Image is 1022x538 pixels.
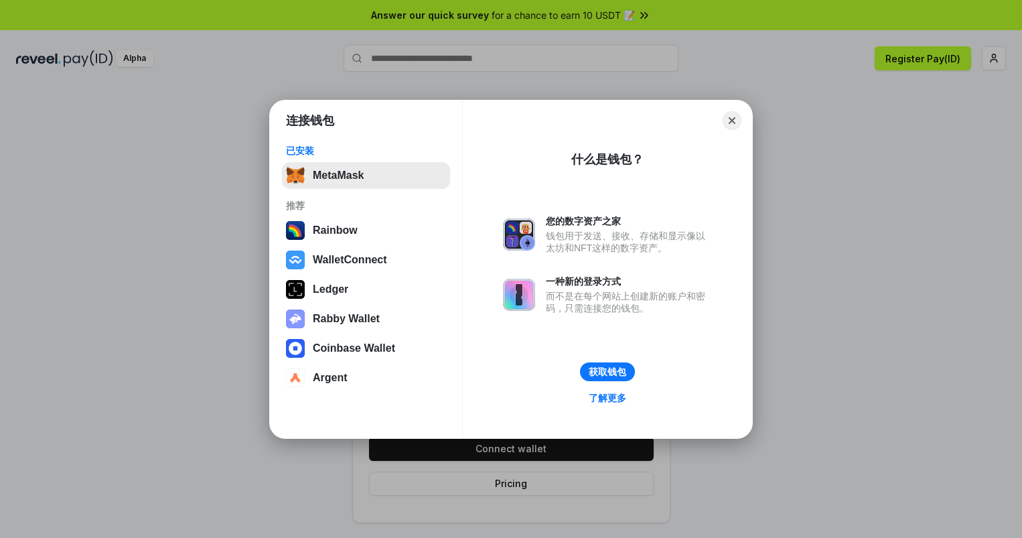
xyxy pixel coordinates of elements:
div: Rainbow [313,224,358,237]
a: 了解更多 [581,389,634,407]
div: 而不是在每个网站上创建新的账户和密码，只需连接您的钱包。 [546,290,712,314]
div: 了解更多 [589,392,626,404]
button: Coinbase Wallet [282,335,450,362]
img: svg+xml,%3Csvg%20width%3D%22120%22%20height%3D%22120%22%20viewBox%3D%220%200%20120%20120%22%20fil... [286,221,305,240]
img: svg+xml,%3Csvg%20width%3D%2228%22%20height%3D%2228%22%20viewBox%3D%220%200%2028%2028%22%20fill%3D... [286,339,305,358]
div: 已安装 [286,145,446,157]
button: Rabby Wallet [282,306,450,332]
img: svg+xml,%3Csvg%20xmlns%3D%22http%3A%2F%2Fwww.w3.org%2F2000%2Fsvg%22%20fill%3D%22none%22%20viewBox... [503,218,535,251]
div: 一种新的登录方式 [546,275,712,287]
img: svg+xml,%3Csvg%20fill%3D%22none%22%20height%3D%2233%22%20viewBox%3D%220%200%2035%2033%22%20width%... [286,166,305,185]
button: Close [723,111,741,130]
div: 您的数字资产之家 [546,215,712,227]
img: svg+xml,%3Csvg%20width%3D%2228%22%20height%3D%2228%22%20viewBox%3D%220%200%2028%2028%22%20fill%3D... [286,368,305,387]
img: svg+xml,%3Csvg%20xmlns%3D%22http%3A%2F%2Fwww.w3.org%2F2000%2Fsvg%22%20fill%3D%22none%22%20viewBox... [286,310,305,328]
img: svg+xml,%3Csvg%20xmlns%3D%22http%3A%2F%2Fwww.w3.org%2F2000%2Fsvg%22%20width%3D%2228%22%20height%3... [286,280,305,299]
div: 推荐 [286,200,446,212]
div: Argent [313,372,348,384]
button: 获取钱包 [580,362,635,381]
img: svg+xml,%3Csvg%20width%3D%2228%22%20height%3D%2228%22%20viewBox%3D%220%200%2028%2028%22%20fill%3D... [286,251,305,269]
div: Ledger [313,283,348,295]
button: Argent [282,364,450,391]
div: Rabby Wallet [313,313,380,325]
div: 钱包用于发送、接收、存储和显示像以太坊和NFT这样的数字资产。 [546,230,712,254]
button: Rainbow [282,217,450,244]
h1: 连接钱包 [286,113,334,129]
div: Coinbase Wallet [313,342,395,354]
div: 获取钱包 [589,366,626,378]
div: 什么是钱包？ [571,151,644,167]
button: MetaMask [282,162,450,189]
div: WalletConnect [313,254,387,266]
button: Ledger [282,276,450,303]
div: MetaMask [313,170,364,182]
button: WalletConnect [282,247,450,273]
img: svg+xml,%3Csvg%20xmlns%3D%22http%3A%2F%2Fwww.w3.org%2F2000%2Fsvg%22%20fill%3D%22none%22%20viewBox... [503,279,535,311]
